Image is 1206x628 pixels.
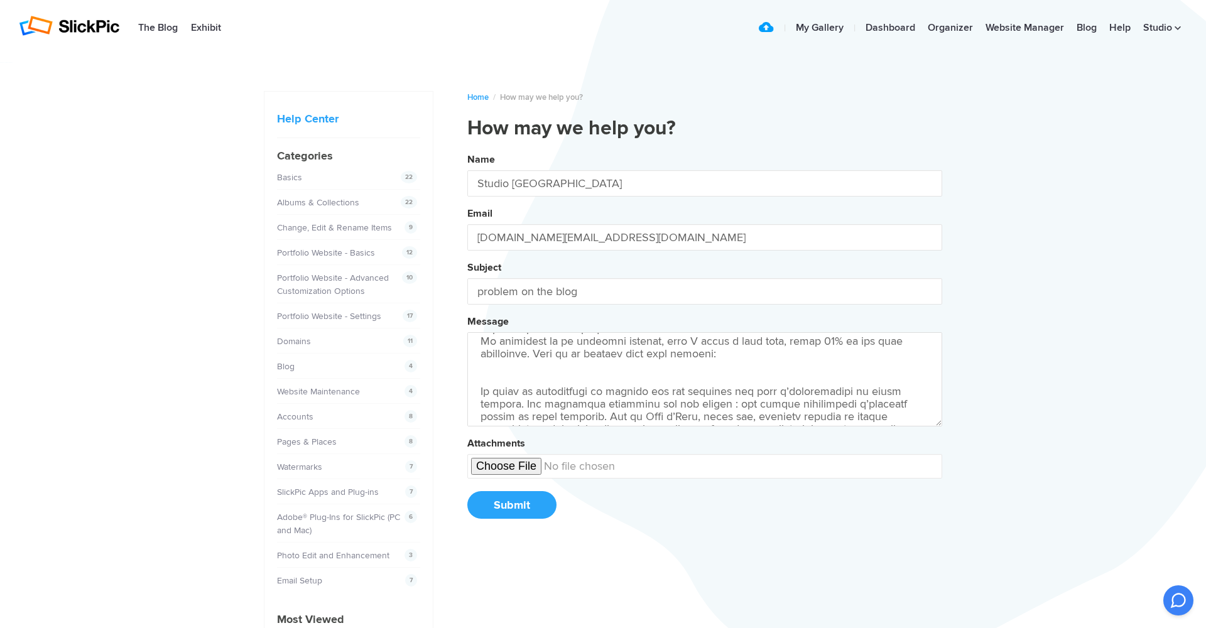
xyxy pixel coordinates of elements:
a: Pages & Places [277,436,337,447]
a: Portfolio Website - Settings [277,311,381,322]
a: Albums & Collections [277,197,359,208]
input: Your Email [467,224,942,251]
span: 4 [405,360,417,372]
a: Help Center [277,112,339,126]
span: 8 [405,410,417,423]
a: SlickPic Apps and Plug-ins [277,487,379,497]
a: Basics [277,172,302,183]
a: Change, Edit & Rename Items [277,222,392,233]
span: 10 [402,271,417,284]
a: Accounts [277,411,313,422]
span: 6 [405,511,417,523]
span: 7 [405,485,417,498]
label: Name [467,153,495,166]
a: Domains [277,336,311,347]
a: Photo Edit and Enhancement [277,550,389,561]
button: NameEmailSubjectMessageAttachmentsSubmit [467,149,942,532]
span: 22 [401,171,417,183]
label: Message [467,315,509,328]
span: 12 [402,246,417,259]
label: Subject [467,261,501,274]
button: Submit [467,491,557,519]
span: 3 [405,549,417,561]
input: Your Subject [467,278,942,305]
a: Watermarks [277,462,322,472]
h4: Categories [277,148,420,165]
span: How may we help you? [500,92,583,102]
a: Portfolio Website - Basics [277,247,375,258]
label: Attachments [467,437,525,450]
span: 8 [405,435,417,448]
a: Blog [277,361,295,372]
h4: Most Viewed [277,611,420,628]
a: Email Setup [277,575,322,586]
h1: How may we help you? [467,116,942,141]
span: / [493,92,496,102]
span: 7 [405,460,417,473]
a: Portfolio Website - Advanced Customization Options [277,273,389,296]
a: Adobe® Plug-Ins for SlickPic (PC and Mac) [277,512,400,536]
span: 9 [405,221,417,234]
span: 11 [403,335,417,347]
a: Home [467,92,489,102]
input: undefined [467,454,942,479]
span: 17 [403,310,417,322]
a: Website Maintenance [277,386,360,397]
input: Your Name [467,170,942,197]
label: Email [467,207,492,220]
span: 7 [405,574,417,587]
span: 4 [405,385,417,398]
span: 22 [401,196,417,208]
